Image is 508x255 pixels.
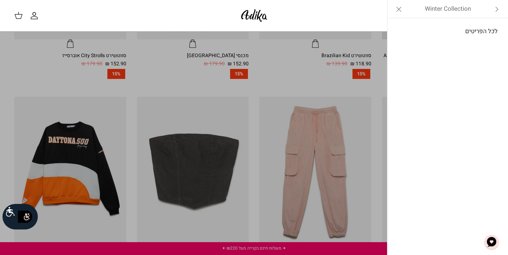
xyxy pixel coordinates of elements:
img: Adika IL [239,7,269,24]
a: החשבון שלי [30,11,41,20]
button: צ'אט [481,231,502,253]
a: לכל הפריטים [391,22,505,40]
img: accessibility_icon02.svg [15,207,35,226]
